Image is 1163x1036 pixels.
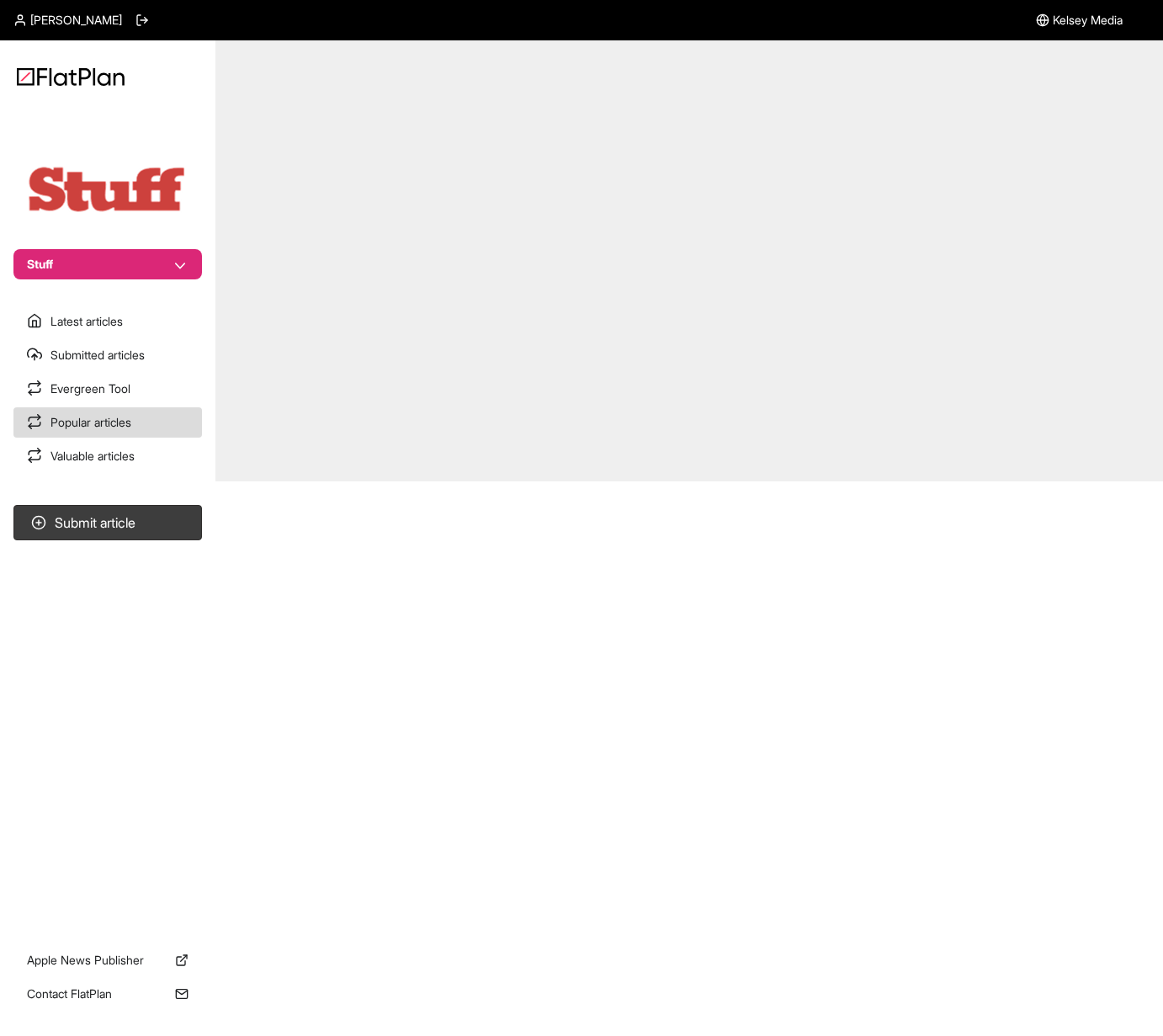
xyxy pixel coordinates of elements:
img: Logo [17,67,125,86]
span: Kelsey Media [1053,12,1123,29]
img: Publication Logo [24,163,192,215]
a: Popular articles [13,407,202,438]
a: [PERSON_NAME] [13,12,122,29]
a: Apple News Publisher [13,945,202,975]
a: Latest articles [13,306,202,337]
button: Stuff [13,249,202,279]
button: Submit article [13,505,202,540]
span: [PERSON_NAME] [30,12,122,29]
a: Valuable articles [13,441,202,471]
a: Evergreen Tool [13,374,202,404]
a: Submitted articles [13,340,202,370]
a: Contact FlatPlan [13,979,202,1009]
